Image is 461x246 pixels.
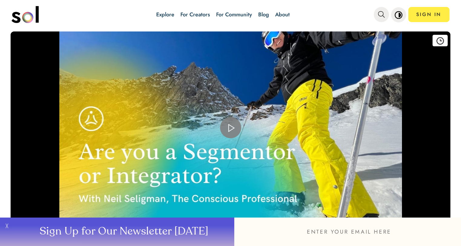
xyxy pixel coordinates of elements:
img: logo [12,6,39,23]
nav: main navigation [12,4,449,25]
button: Play Video [220,117,241,138]
input: ENTER YOUR EMAIL HERE [234,218,461,246]
a: About [275,11,290,18]
a: Explore [156,11,174,18]
a: For Creators [180,11,210,18]
button: Sign Up for Our Newsletter [DATE] [12,218,234,246]
a: Blog [258,11,269,18]
div: Video Player [11,31,450,224]
a: SIGN IN [408,7,449,22]
a: For Community [216,11,252,18]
